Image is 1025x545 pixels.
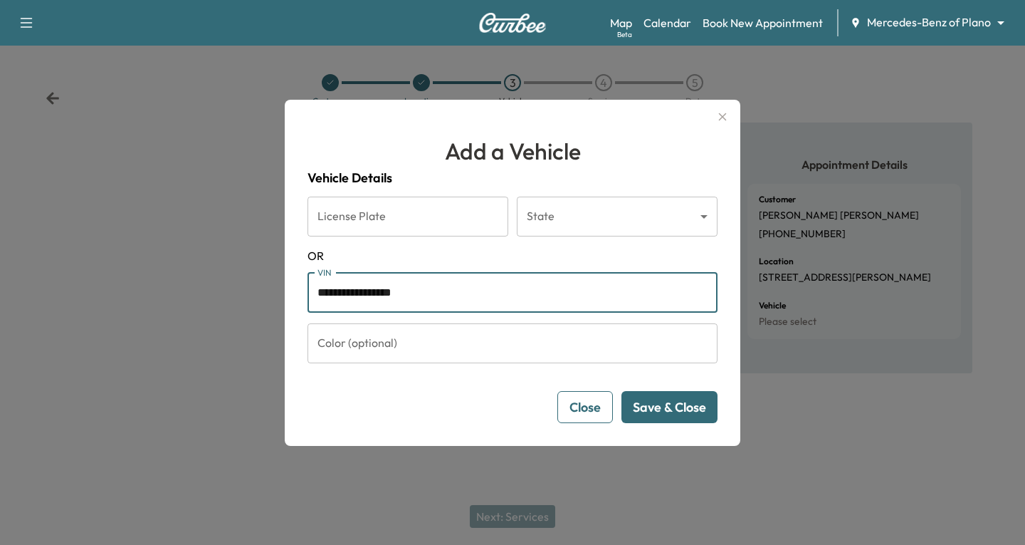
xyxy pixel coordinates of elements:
[621,391,717,423] button: Save & Close
[557,391,613,423] button: Close
[478,13,547,33] img: Curbee Logo
[317,266,332,279] label: VIN
[307,247,717,264] span: OR
[867,14,991,31] span: Mercedes-Benz of Plano
[617,29,632,40] div: Beta
[610,14,632,31] a: MapBeta
[307,134,717,168] h1: Add a Vehicle
[307,168,717,188] h4: Vehicle Details
[703,14,823,31] a: Book New Appointment
[643,14,691,31] a: Calendar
